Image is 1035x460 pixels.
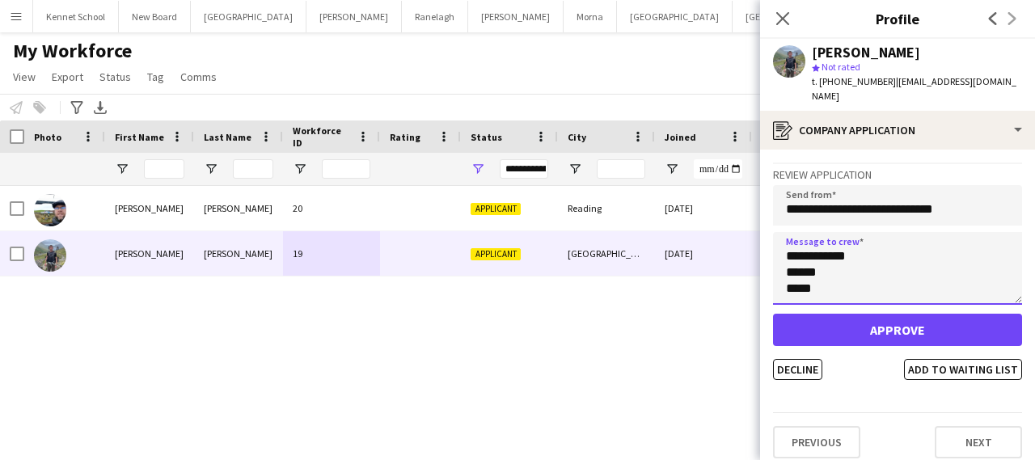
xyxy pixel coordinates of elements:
[6,66,42,87] a: View
[665,131,696,143] span: Joined
[812,45,920,60] div: [PERSON_NAME]
[191,1,306,32] button: [GEOGRAPHIC_DATA]
[568,162,582,176] button: Open Filter Menu
[471,248,521,260] span: Applicant
[283,186,380,230] div: 20
[471,131,502,143] span: Status
[194,231,283,276] div: [PERSON_NAME]
[141,66,171,87] a: Tag
[283,231,380,276] div: 19
[468,1,564,32] button: [PERSON_NAME]
[564,1,617,32] button: Morna
[174,66,223,87] a: Comms
[773,314,1022,346] button: Approve
[115,162,129,176] button: Open Filter Menu
[204,162,218,176] button: Open Filter Menu
[119,1,191,32] button: New Board
[597,159,645,179] input: City Filter Input
[105,231,194,276] div: [PERSON_NAME]
[99,70,131,84] span: Status
[773,359,822,380] button: Decline
[115,131,164,143] span: First Name
[34,131,61,143] span: Photo
[665,162,679,176] button: Open Filter Menu
[13,70,36,84] span: View
[204,131,251,143] span: Last Name
[773,426,860,458] button: Previous
[694,159,742,179] input: Joined Filter Input
[471,203,521,215] span: Applicant
[655,186,752,230] div: [DATE]
[45,66,90,87] a: Export
[812,75,1016,102] span: | [EMAIL_ADDRESS][DOMAIN_NAME]
[233,159,273,179] input: Last Name Filter Input
[105,186,194,230] div: [PERSON_NAME]
[52,70,83,84] span: Export
[33,1,119,32] button: Kennet School
[617,1,733,32] button: [GEOGRAPHIC_DATA]
[773,167,1022,182] h3: Review Application
[471,162,485,176] button: Open Filter Menu
[13,39,132,63] span: My Workforce
[904,359,1022,380] button: Add to waiting list
[144,159,184,179] input: First Name Filter Input
[390,131,420,143] span: Rating
[293,124,351,149] span: Workforce ID
[558,231,655,276] div: [GEOGRAPHIC_DATA]
[568,131,586,143] span: City
[402,1,468,32] button: Ranelagh
[760,8,1035,29] h3: Profile
[34,239,66,272] img: Ryan Niezgoda
[733,1,848,32] button: [GEOGRAPHIC_DATA]
[91,98,110,117] app-action-btn: Export XLSX
[147,70,164,84] span: Tag
[194,186,283,230] div: [PERSON_NAME]
[180,70,217,84] span: Comms
[812,75,896,87] span: t. [PHONE_NUMBER]
[760,111,1035,150] div: Company application
[34,194,66,226] img: Richard Duckett
[293,162,307,176] button: Open Filter Menu
[822,61,860,73] span: Not rated
[93,66,137,87] a: Status
[655,231,752,276] div: [DATE]
[935,426,1022,458] button: Next
[558,186,655,230] div: Reading
[306,1,402,32] button: [PERSON_NAME]
[67,98,87,117] app-action-btn: Advanced filters
[322,159,370,179] input: Workforce ID Filter Input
